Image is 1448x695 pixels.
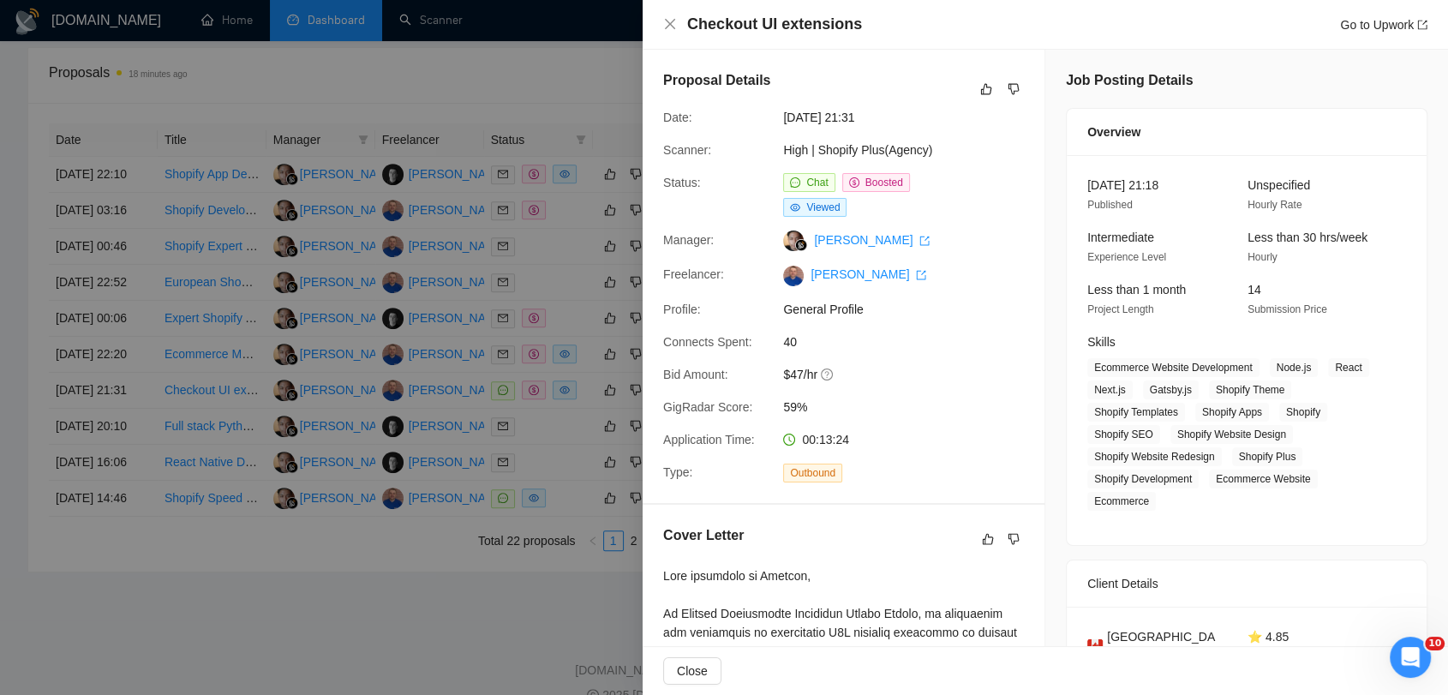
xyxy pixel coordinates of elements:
span: Freelancer: [663,267,724,281]
span: Shopify Website Design [1170,425,1293,444]
span: Shopify Theme [1209,380,1292,399]
a: [PERSON_NAME] export [814,233,930,247]
span: export [1417,20,1427,30]
span: Type: [663,465,692,479]
a: High | Shopify Plus(Agency) [783,143,932,157]
span: Scanner: [663,143,711,157]
iframe: Intercom live chat [1390,637,1431,678]
img: 🇨🇦 [1087,637,1103,656]
button: like [978,529,998,549]
span: Chat [806,177,828,189]
span: Skills [1087,335,1116,349]
button: Close [663,17,677,32]
h5: Job Posting Details [1066,70,1193,91]
span: Outbound [783,464,842,482]
span: Hourly Rate [1248,199,1301,211]
div: Client Details [1087,560,1406,607]
span: Manager: [663,233,714,247]
span: Gatsby.js [1143,380,1199,399]
span: Node.js [1270,358,1319,377]
span: GigRadar Score: [663,400,752,414]
span: Boosted [865,177,903,189]
h4: Checkout UI extensions [687,14,862,35]
span: dislike [1008,532,1020,546]
span: Shopify SEO [1087,425,1160,444]
span: like [982,532,994,546]
span: export [919,236,930,246]
span: eye [790,202,800,213]
a: Go to Upworkexport [1340,18,1427,32]
span: Submission Price [1248,303,1327,315]
span: dislike [1008,82,1020,96]
span: Bid Amount: [663,368,728,381]
h5: Cover Letter [663,525,744,546]
span: 40 [783,333,1040,351]
span: General Profile [783,300,1040,319]
span: Connects Spent: [663,335,752,349]
span: Shopify [1279,403,1327,422]
span: close [663,17,677,31]
span: Published [1087,199,1133,211]
span: Date: [663,111,691,124]
span: ⭐ 4.85 [1248,630,1289,644]
span: clock-circle [783,434,795,446]
span: Close [677,662,708,680]
span: Shopify Plus [1232,447,1303,466]
span: $47/hr [783,365,1040,384]
h5: Proposal Details [663,70,770,91]
span: Less than 30 hrs/week [1248,231,1367,244]
span: Shopify Development [1087,470,1199,488]
span: export [916,270,926,280]
span: dollar [849,177,859,188]
span: Application Time: [663,433,755,446]
span: 14 [1248,283,1261,297]
span: Profile: [663,303,701,316]
button: dislike [1003,529,1024,549]
span: 00:13:24 [802,433,849,446]
button: Close [663,657,721,685]
a: [PERSON_NAME] export [811,267,926,281]
span: Overview [1087,123,1140,141]
img: c1gfRzHJo4lwB2uvQU6P4BT15O_lr8ReaehWjS0ADxTjCRy4vAPwXYrdgz0EeetcBO [783,266,804,286]
span: message [790,177,800,188]
button: like [976,79,996,99]
button: dislike [1003,79,1024,99]
span: like [980,82,992,96]
span: Intermediate [1087,231,1154,244]
span: Status: [663,176,701,189]
span: Next.js [1087,380,1133,399]
span: Hourly [1248,251,1277,263]
span: Unspecified [1248,178,1310,192]
span: question-circle [821,368,835,381]
span: Ecommerce [1087,492,1156,511]
span: Ecommerce Website [1209,470,1317,488]
img: gigradar-bm.png [795,239,807,251]
span: 59% [783,398,1040,416]
span: Experience Level [1087,251,1166,263]
span: Viewed [806,201,840,213]
span: Shopify Apps [1195,403,1269,422]
span: 10 [1425,637,1445,650]
span: [GEOGRAPHIC_DATA] [1107,627,1220,665]
span: Ecommerce Website Development [1087,358,1260,377]
span: React [1328,358,1368,377]
span: [DATE] 21:18 [1087,178,1158,192]
span: Shopify Templates [1087,403,1185,422]
span: [DATE] 21:31 [783,108,1040,127]
span: Less than 1 month [1087,283,1186,297]
span: Shopify Website Redesign [1087,447,1222,466]
span: Project Length [1087,303,1153,315]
